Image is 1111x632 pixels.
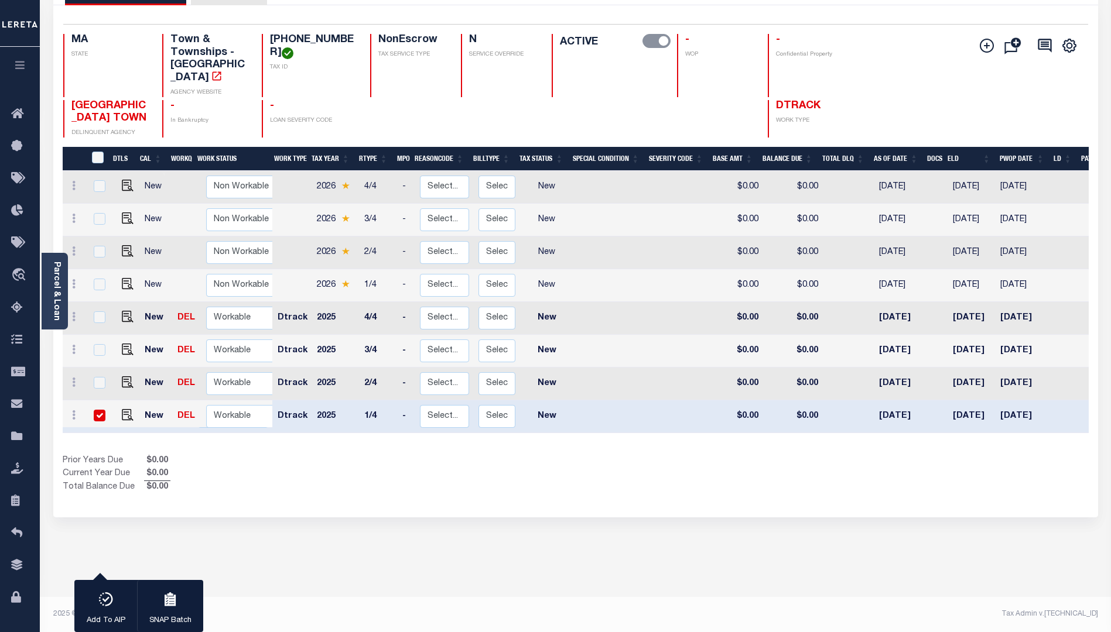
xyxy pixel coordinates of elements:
[763,302,823,335] td: $0.00
[63,481,144,494] td: Total Balance Due
[177,379,195,387] a: DEL
[144,468,170,480] span: $0.00
[341,182,350,190] img: Star.svg
[378,34,447,47] h4: NonEscrow
[948,269,996,302] td: [DATE]
[354,147,392,171] th: RType: activate to sort column ascending
[149,615,192,627] p: SNAP Batch
[869,147,923,171] th: As of Date: activate to sort column ascending
[996,302,1049,335] td: [DATE]
[360,236,398,269] td: 2/4
[995,147,1049,171] th: PWOP Date: activate to sort column ascending
[763,204,823,236] td: $0.00
[948,302,996,335] td: [DATE]
[360,204,398,236] td: 3/4
[520,236,573,269] td: New
[874,171,928,204] td: [DATE]
[140,269,173,302] td: New
[584,609,1098,619] div: Tax Admin v.[TECHNICAL_ID]
[360,335,398,367] td: 3/4
[520,400,573,433] td: New
[269,147,307,171] th: Work Type
[398,236,415,269] td: -
[341,215,350,222] img: Star.svg
[874,302,928,335] td: [DATE]
[270,101,274,111] span: -
[398,204,415,236] td: -
[948,335,996,367] td: [DATE]
[108,147,135,171] th: DTLS
[11,268,30,283] i: travel_explore
[410,147,469,171] th: ReasonCode: activate to sort column ascending
[996,269,1049,302] td: [DATE]
[140,171,173,204] td: New
[144,481,170,494] span: $0.00
[948,400,996,433] td: [DATE]
[312,236,360,269] td: 2026
[948,171,996,204] td: [DATE]
[312,400,360,433] td: 2025
[140,367,173,400] td: New
[341,280,350,288] img: Star.svg
[763,367,823,400] td: $0.00
[378,50,447,59] p: TAX SERVICE TYPE
[170,101,175,111] span: -
[874,269,928,302] td: [DATE]
[341,248,350,255] img: Star.svg
[177,412,195,420] a: DEL
[996,335,1049,367] td: [DATE]
[398,335,415,367] td: -
[398,400,415,433] td: -
[874,204,928,236] td: [DATE]
[685,35,689,45] span: -
[270,116,355,125] p: LOAN SEVERITY CODE
[763,400,823,433] td: $0.00
[1049,147,1076,171] th: LD: activate to sort column ascending
[515,147,568,171] th: Tax Status: activate to sort column ascending
[135,147,166,171] th: CAL: activate to sort column ascending
[996,400,1049,433] td: [DATE]
[63,455,144,468] td: Prior Years Due
[140,400,173,433] td: New
[312,269,360,302] td: 2026
[469,50,538,59] p: SERVICE OVERRIDE
[948,236,996,269] td: [DATE]
[713,204,763,236] td: $0.00
[360,302,398,335] td: 4/4
[713,236,763,269] td: $0.00
[763,335,823,367] td: $0.00
[996,367,1049,400] td: [DATE]
[85,147,109,171] th: &nbsp;
[273,302,312,335] td: Dtrack
[398,302,415,335] td: -
[713,400,763,433] td: $0.00
[713,171,763,204] td: $0.00
[776,50,853,59] p: Confidential Property
[758,147,818,171] th: Balance Due: activate to sort column ascending
[469,147,515,171] th: BillType: activate to sort column ascending
[763,171,823,204] td: $0.00
[713,335,763,367] td: $0.00
[170,116,248,125] p: In Bankruptcy
[763,236,823,269] td: $0.00
[713,367,763,400] td: $0.00
[312,335,360,367] td: 2025
[360,367,398,400] td: 2/4
[713,302,763,335] td: $0.00
[270,63,355,72] p: TAX ID
[520,367,573,400] td: New
[520,171,573,204] td: New
[52,262,60,321] a: Parcel & Loan
[392,147,410,171] th: MPO
[948,367,996,400] td: [DATE]
[45,609,576,619] div: 2025 © [PERSON_NAME].
[644,147,708,171] th: Severity Code: activate to sort column ascending
[170,34,248,84] h4: Town & Townships - [GEOGRAPHIC_DATA]
[360,171,398,204] td: 4/4
[874,400,928,433] td: [DATE]
[398,269,415,302] td: -
[948,204,996,236] td: [DATE]
[713,269,763,302] td: $0.00
[273,335,312,367] td: Dtrack
[312,302,360,335] td: 2025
